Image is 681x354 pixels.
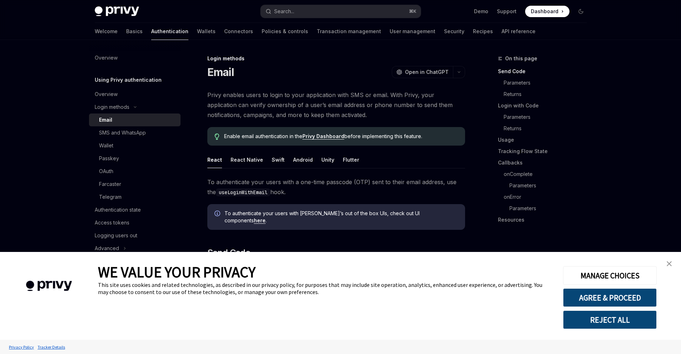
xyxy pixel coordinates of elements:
a: Security [444,23,464,40]
a: Policies & controls [262,23,308,40]
div: Login methods [207,55,465,62]
button: Open in ChatGPT [392,66,453,78]
div: Advanced [95,244,119,253]
a: Tracker Details [36,341,67,353]
a: Privacy Policy [7,341,36,353]
h5: Using Privy authentication [95,76,162,84]
div: Passkey [99,154,119,163]
a: Connectors [224,23,253,40]
img: dark logo [95,6,139,16]
span: Open in ChatGPT [405,69,449,76]
img: close banner [667,261,672,266]
a: Logging users out [89,229,181,242]
span: Dashboard [531,8,558,15]
a: Wallet [89,139,181,152]
a: Tracking Flow State [498,146,592,157]
button: Swift [272,151,285,168]
a: Overview [89,88,181,101]
div: Overview [95,90,118,98]
div: This site uses cookies and related technologies, as described in our privacy policy, for purposes... [98,281,552,295]
div: SMS and WhatsApp [99,128,146,137]
button: MANAGE CHOICES [563,266,657,285]
button: Flutter [343,151,359,168]
span: Send Code [207,247,251,258]
a: Returns [504,123,592,134]
a: Parameters [504,111,592,123]
div: OAuth [99,167,113,176]
span: To authenticate your users with [PERSON_NAME]’s out of the box UIs, check out UI components . [224,210,458,224]
div: Login methods [95,103,129,111]
a: Email [89,113,181,126]
span: On this page [505,54,537,63]
a: Access tokens [89,216,181,229]
img: company logo [11,270,87,302]
div: Search... [274,7,294,16]
span: ⌘ K [409,9,416,14]
button: React [207,151,222,168]
a: Basics [126,23,143,40]
a: Authentication [151,23,188,40]
button: Unity [321,151,334,168]
a: Dashboard [525,6,569,17]
a: Callbacks [498,157,592,168]
a: Privy Dashboard [302,133,344,140]
a: Passkey [89,152,181,165]
span: Enable email authentication in the before implementing this feature. [224,133,458,140]
div: Overview [95,54,118,62]
div: Email [99,116,112,124]
a: User management [390,23,435,40]
div: Telegram [99,193,122,201]
a: Authentication state [89,203,181,216]
a: Demo [474,8,488,15]
a: Recipes [473,23,493,40]
a: onError [504,191,592,203]
svg: Tip [214,133,219,140]
code: useLoginWithEmail [216,188,270,196]
a: Overview [89,51,181,64]
div: Wallet [99,141,113,150]
svg: Info [214,211,222,218]
button: Search...⌘K [261,5,421,18]
a: Transaction management [317,23,381,40]
div: Access tokens [95,218,129,227]
div: Logging users out [95,231,137,240]
div: Farcaster [99,180,121,188]
a: onComplete [504,168,592,180]
a: here [254,217,266,224]
a: SMS and WhatsApp [89,126,181,139]
a: Farcaster [89,178,181,191]
h1: Email [207,66,234,79]
a: Login with Code [498,100,592,111]
a: Usage [498,134,592,146]
span: Privy enables users to login to your application with SMS or email. With Privy, your application ... [207,90,465,120]
div: Authentication state [95,206,141,214]
a: Parameters [504,77,592,88]
button: AGREE & PROCEED [563,288,657,307]
a: Telegram [89,191,181,203]
button: Android [293,151,313,168]
a: API reference [502,23,536,40]
button: Toggle dark mode [575,6,587,17]
button: React Native [231,151,263,168]
a: close banner [662,257,676,271]
span: To authenticate your users with a one-time passcode (OTP) sent to their email address, use the hook. [207,177,465,197]
a: OAuth [89,165,181,178]
a: Support [497,8,517,15]
span: WE VALUE YOUR PRIVACY [98,263,256,281]
a: Send Code [498,66,592,77]
a: Parameters [509,180,592,191]
a: Resources [498,214,592,226]
button: REJECT ALL [563,310,657,329]
a: Welcome [95,23,118,40]
a: Parameters [509,203,592,214]
a: Returns [504,88,592,100]
a: Wallets [197,23,216,40]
